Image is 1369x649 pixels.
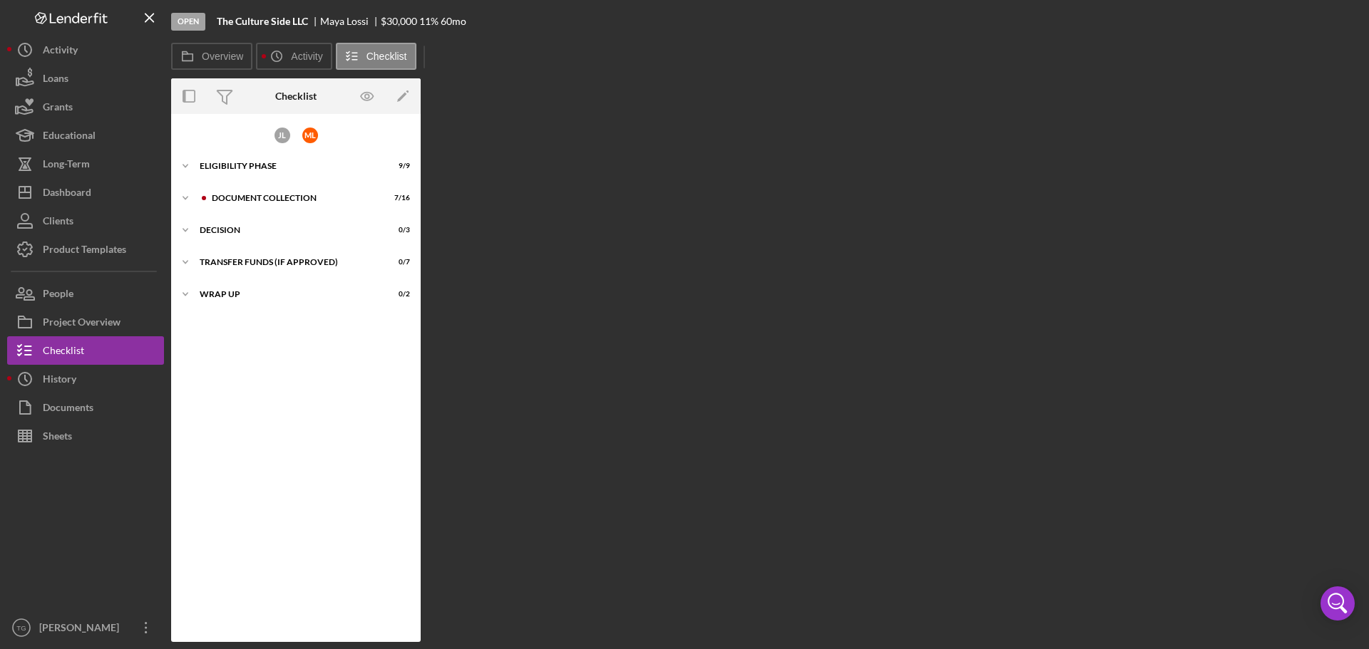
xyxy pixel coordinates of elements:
[384,290,410,298] div: 0 / 2
[43,121,96,153] div: Educational
[16,624,26,632] text: TG
[7,178,164,207] button: Dashboard
[7,365,164,393] button: History
[302,128,318,143] div: M L
[7,150,164,178] button: Long-Term
[200,162,374,170] div: Eligibility Phase
[43,422,72,454] div: Sheets
[7,235,164,264] button: Product Templates
[7,422,164,450] button: Sheets
[202,51,243,62] label: Overview
[7,613,164,642] button: TG[PERSON_NAME]
[7,336,164,365] button: Checklist
[43,93,73,125] div: Grants
[171,43,252,70] button: Overview
[43,393,93,425] div: Documents
[419,16,439,27] div: 11 %
[200,226,374,234] div: Decision
[381,15,417,27] span: $30,000
[7,64,164,93] button: Loans
[43,279,73,311] div: People
[36,613,128,645] div: [PERSON_NAME]
[384,194,410,202] div: 7 / 16
[43,64,68,96] div: Loans
[171,13,205,31] div: Open
[7,393,164,422] button: Documents
[43,178,91,210] div: Dashboard
[275,128,290,143] div: J L
[7,308,164,336] button: Project Overview
[7,121,164,150] button: Educational
[366,51,407,62] label: Checklist
[212,194,374,202] div: Document Collection
[256,43,332,70] button: Activity
[384,258,410,266] div: 0 / 7
[200,290,374,298] div: Wrap Up
[7,36,164,64] button: Activity
[320,16,381,27] div: Maya Lossi
[384,162,410,170] div: 9 / 9
[217,16,308,27] b: The Culture Side LLC
[1321,586,1355,621] div: Open Intercom Messenger
[336,43,416,70] button: Checklist
[7,207,164,235] button: Clients
[43,336,84,368] div: Checklist
[384,226,410,234] div: 0 / 3
[291,51,322,62] label: Activity
[275,90,317,102] div: Checklist
[7,279,164,308] button: People
[7,93,164,121] button: Grants
[43,150,90,182] div: Long-Term
[43,365,76,397] div: History
[43,235,126,267] div: Product Templates
[43,36,78,68] div: Activity
[200,258,374,266] div: Transfer Funds (If Approved)
[43,308,121,340] div: Project Overview
[441,16,466,27] div: 60 mo
[43,207,73,239] div: Clients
